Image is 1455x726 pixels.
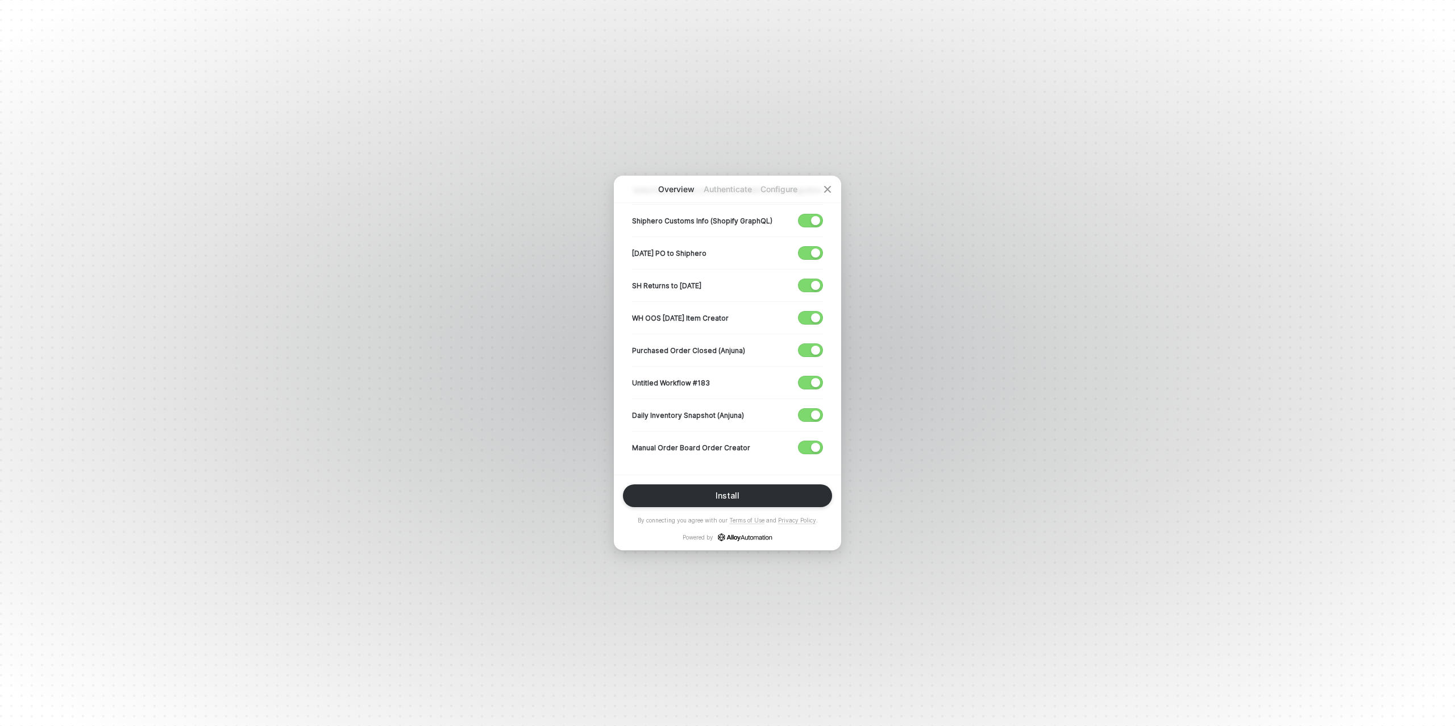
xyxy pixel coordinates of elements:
[778,517,816,524] a: Privacy Policy
[638,516,818,524] p: By connecting you agree with our and .
[632,248,706,258] p: [DATE] PO to Shiphero
[651,184,702,195] p: Overview
[702,184,753,195] p: Authenticate
[632,216,772,226] p: Shiphero Customs Info (Shopify GraphQL)
[716,491,739,500] div: Install
[623,484,832,507] button: Install
[753,184,804,195] p: Configure
[729,517,764,524] a: Terms of Use
[632,313,729,323] p: WH OOS [DATE] Item Creator
[632,410,744,420] p: Daily Inventory Snapshot (Anjuna)
[683,533,772,541] p: Powered by
[823,185,832,194] span: icon-close
[718,533,772,541] a: icon-success
[632,281,701,291] p: SH Returns to [DATE]
[632,443,750,453] p: Manual Order Board Order Creator
[632,378,710,388] p: Untitled Workflow #183
[632,346,745,355] p: Purchased Order Closed (Anjuna)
